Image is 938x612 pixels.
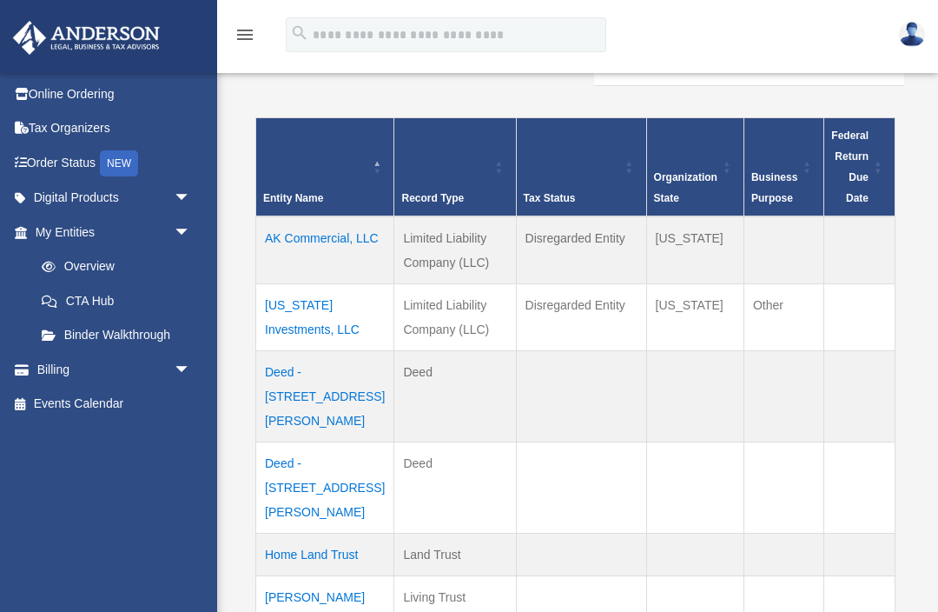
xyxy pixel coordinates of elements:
[394,350,516,442] td: Deed
[24,283,208,318] a: CTA Hub
[12,387,217,422] a: Events Calendar
[100,150,138,176] div: NEW
[654,171,717,204] span: Organization State
[394,533,516,575] td: Land Trust
[831,130,869,204] span: Federal Return Due Date
[256,442,394,533] td: Deed - [STREET_ADDRESS][PERSON_NAME]
[174,215,208,250] span: arrow_drop_down
[394,283,516,350] td: Limited Liability Company (LLC)
[524,192,576,204] span: Tax Status
[751,171,797,204] span: Business Purpose
[12,111,217,146] a: Tax Organizers
[12,76,217,111] a: Online Ordering
[516,283,646,350] td: Disregarded Entity
[12,215,208,249] a: My Entitiesarrow_drop_down
[516,117,646,216] th: Tax Status: Activate to sort
[174,352,208,388] span: arrow_drop_down
[743,117,823,216] th: Business Purpose: Activate to sort
[646,216,743,284] td: [US_STATE]
[8,21,165,55] img: Anderson Advisors Platinum Portal
[24,318,208,353] a: Binder Walkthrough
[290,23,309,43] i: search
[24,249,200,284] a: Overview
[516,216,646,284] td: Disregarded Entity
[256,117,394,216] th: Entity Name: Activate to invert sorting
[12,352,217,387] a: Billingarrow_drop_down
[256,216,394,284] td: AK Commercial, LLC
[743,283,823,350] td: Other
[12,181,217,216] a: Digital Productsarrow_drop_down
[12,145,217,181] a: Order StatusNEW
[256,350,394,442] td: Deed - [STREET_ADDRESS][PERSON_NAME]
[234,30,255,45] a: menu
[394,117,516,216] th: Record Type: Activate to sort
[394,216,516,284] td: Limited Liability Company (LLC)
[256,283,394,350] td: [US_STATE] Investments, LLC
[401,192,464,204] span: Record Type
[256,533,394,575] td: Home Land Trust
[263,192,323,204] span: Entity Name
[899,22,925,47] img: User Pic
[394,442,516,533] td: Deed
[646,283,743,350] td: [US_STATE]
[174,181,208,216] span: arrow_drop_down
[234,24,255,45] i: menu
[646,117,743,216] th: Organization State: Activate to sort
[824,117,895,216] th: Federal Return Due Date: Activate to sort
